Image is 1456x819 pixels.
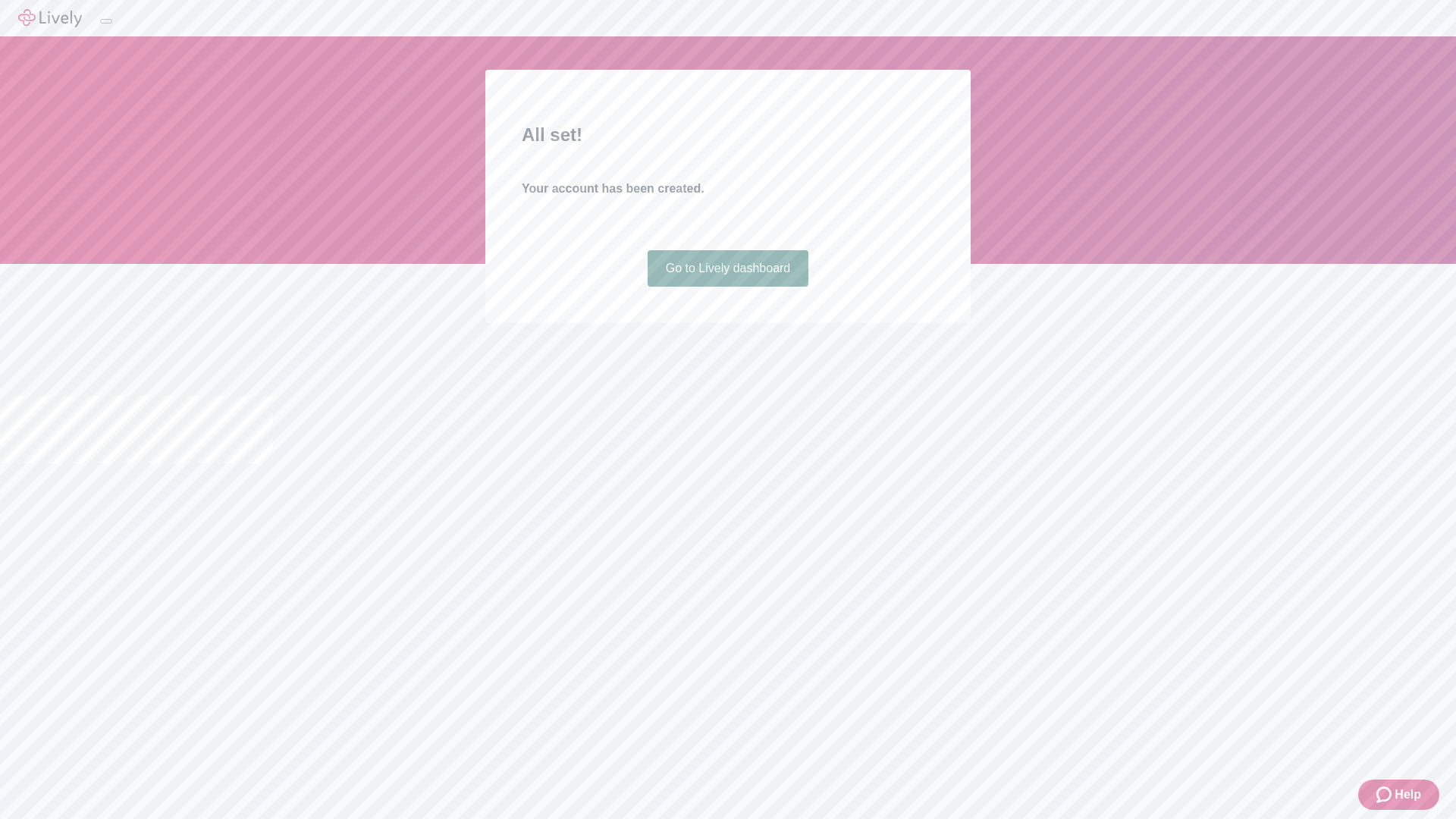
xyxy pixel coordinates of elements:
[522,180,934,198] h4: Your account has been created.
[18,9,82,27] img: Lively
[1376,786,1395,804] svg: Zendesk support icon
[100,19,112,24] button: Log out
[1358,780,1439,810] button: Zendesk support iconHelp
[1395,786,1421,804] span: Help
[648,250,809,287] a: Go to Lively dashboard
[522,121,934,149] h2: All set!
